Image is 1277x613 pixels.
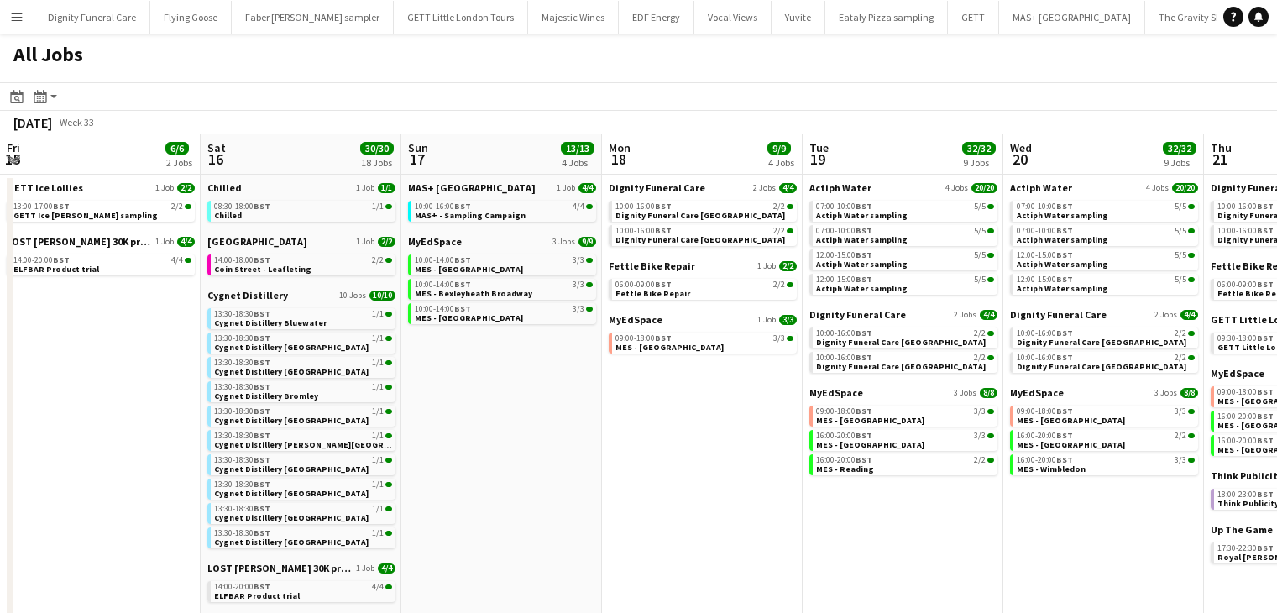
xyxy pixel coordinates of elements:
button: GETT [948,1,999,34]
button: Eataly Pizza sampling [825,1,948,34]
button: Majestic Wines [528,1,619,34]
button: Faber [PERSON_NAME] sampler [232,1,394,34]
button: Yuvite [772,1,825,34]
button: The Gravity Show [1145,1,1248,34]
button: EDF Energy [619,1,694,34]
div: [DATE] [13,114,52,131]
button: Vocal Views [694,1,772,34]
button: MAS+ [GEOGRAPHIC_DATA] [999,1,1145,34]
button: GETT Little London Tours [394,1,528,34]
span: Week 33 [55,116,97,128]
button: Dignity Funeral Care [34,1,150,34]
button: Flying Goose [150,1,232,34]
